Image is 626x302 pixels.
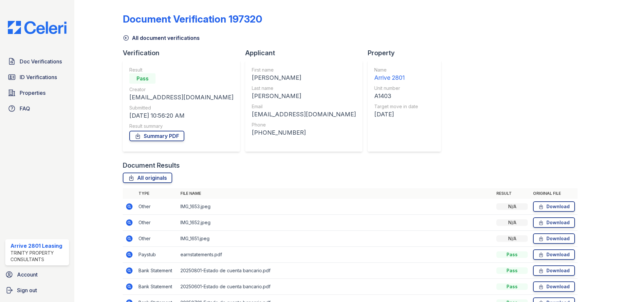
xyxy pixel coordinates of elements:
[129,73,156,84] div: Pass
[129,86,233,93] div: Creator
[252,67,356,73] div: First name
[496,203,528,210] div: N/A
[10,242,66,250] div: Arrive 2801 Leasing
[496,235,528,242] div: N/A
[374,110,418,119] div: [DATE]
[129,105,233,111] div: Submitted
[178,199,494,215] td: IMG_1653.jpeg
[178,247,494,263] td: earnstatements.pdf
[129,111,233,120] div: [DATE] 10:56:20 AM
[368,48,446,58] div: Property
[17,286,37,294] span: Sign out
[20,105,30,112] span: FAQ
[136,199,178,215] td: Other
[17,271,38,278] span: Account
[136,247,178,263] td: Paystub
[123,173,172,183] a: All originals
[3,268,72,281] a: Account
[494,188,530,199] th: Result
[252,85,356,92] div: Last name
[374,92,418,101] div: A1403
[5,86,69,99] a: Properties
[533,233,575,244] a: Download
[530,188,578,199] th: Original file
[374,103,418,110] div: Target move in date
[496,283,528,290] div: Pass
[533,217,575,228] a: Download
[136,263,178,279] td: Bank Statement
[252,110,356,119] div: [EMAIL_ADDRESS][DOMAIN_NAME]
[129,131,184,141] a: Summary PDF
[5,71,69,84] a: ID Verifications
[374,67,418,82] a: Name Arrive 2801
[178,215,494,231] td: IMG_1652.jpeg
[10,250,66,263] div: Trinity Property Consultants
[136,231,178,247] td: Other
[178,279,494,295] td: 20250601-Estado de cuenta bancario.pdf
[20,58,62,65] span: Doc Verifications
[496,219,528,226] div: N/A
[20,73,57,81] span: ID Verifications
[123,34,200,42] a: All document verifications
[252,103,356,110] div: Email
[374,67,418,73] div: Name
[178,188,494,199] th: File name
[533,201,575,212] a: Download
[123,13,262,25] div: Document Verification 197320
[252,73,356,82] div: [PERSON_NAME]
[129,93,233,102] div: [EMAIL_ADDRESS][DOMAIN_NAME]
[252,92,356,101] div: [PERSON_NAME]
[129,123,233,129] div: Result summary
[252,128,356,137] div: [PHONE_NUMBER]
[5,55,69,68] a: Doc Verifications
[178,231,494,247] td: IMG_1651.jpeg
[136,188,178,199] th: Type
[374,73,418,82] div: Arrive 2801
[20,89,46,97] span: Properties
[533,265,575,276] a: Download
[5,102,69,115] a: FAQ
[136,215,178,231] td: Other
[3,21,72,34] img: CE_Logo_Blue-a8612792a0a2168367f1c8372b55b34899dd931a85d93a1a3d3e32e68fde9ad4.png
[533,281,575,292] a: Download
[123,161,180,170] div: Document Results
[374,85,418,92] div: Unit number
[245,48,368,58] div: Applicant
[252,122,356,128] div: Phone
[496,267,528,274] div: Pass
[533,249,575,260] a: Download
[496,251,528,258] div: Pass
[3,284,72,297] a: Sign out
[123,48,245,58] div: Verification
[136,279,178,295] td: Bank Statement
[129,67,233,73] div: Result
[178,263,494,279] td: 20250801-Estado de cuenta bancario.pdf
